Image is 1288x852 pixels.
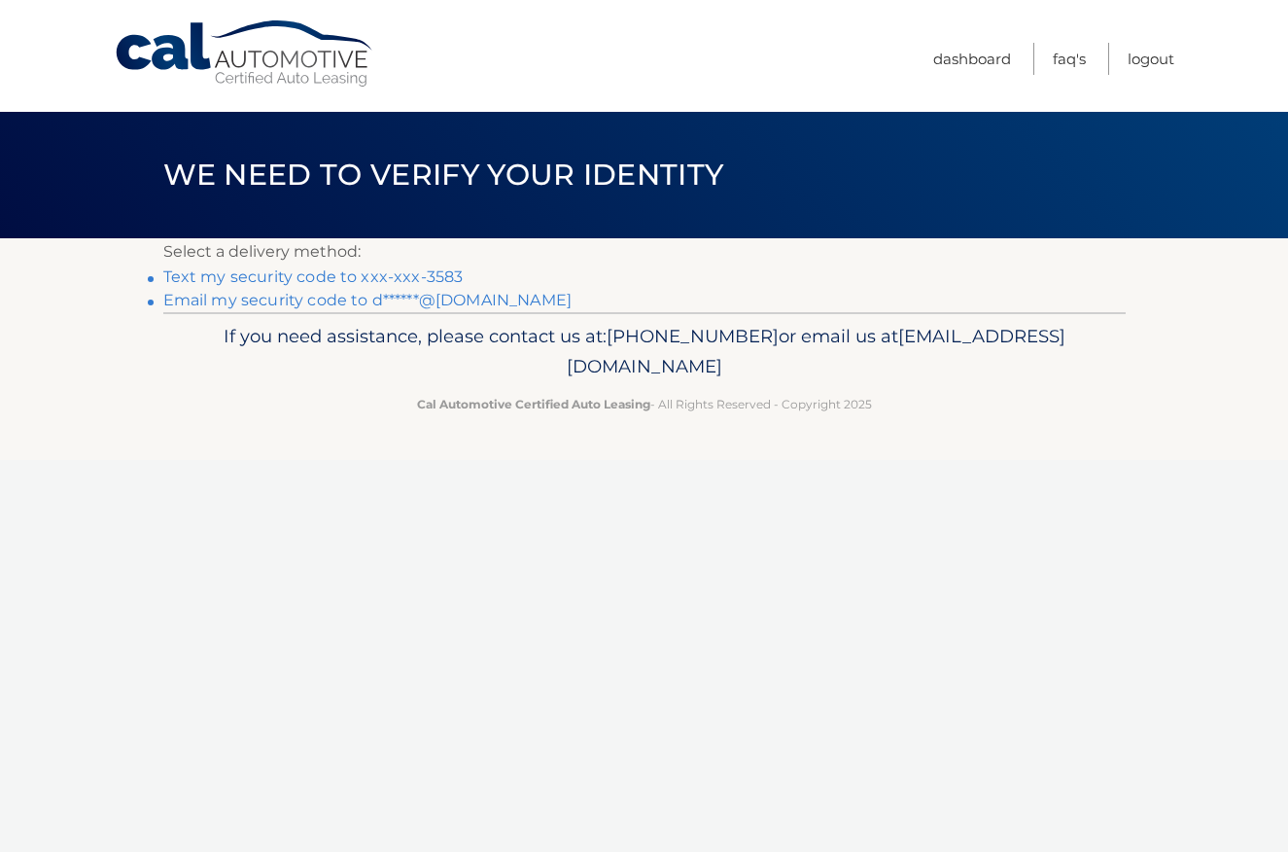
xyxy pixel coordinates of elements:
[1128,43,1174,75] a: Logout
[607,325,779,347] span: [PHONE_NUMBER]
[1053,43,1086,75] a: FAQ's
[176,321,1113,383] p: If you need assistance, please contact us at: or email us at
[163,157,724,193] span: We need to verify your identity
[417,397,650,411] strong: Cal Automotive Certified Auto Leasing
[933,43,1011,75] a: Dashboard
[163,291,573,309] a: Email my security code to d******@[DOMAIN_NAME]
[163,238,1126,266] p: Select a delivery method:
[176,394,1113,414] p: - All Rights Reserved - Copyright 2025
[163,267,464,286] a: Text my security code to xxx-xxx-3583
[114,19,376,89] a: Cal Automotive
